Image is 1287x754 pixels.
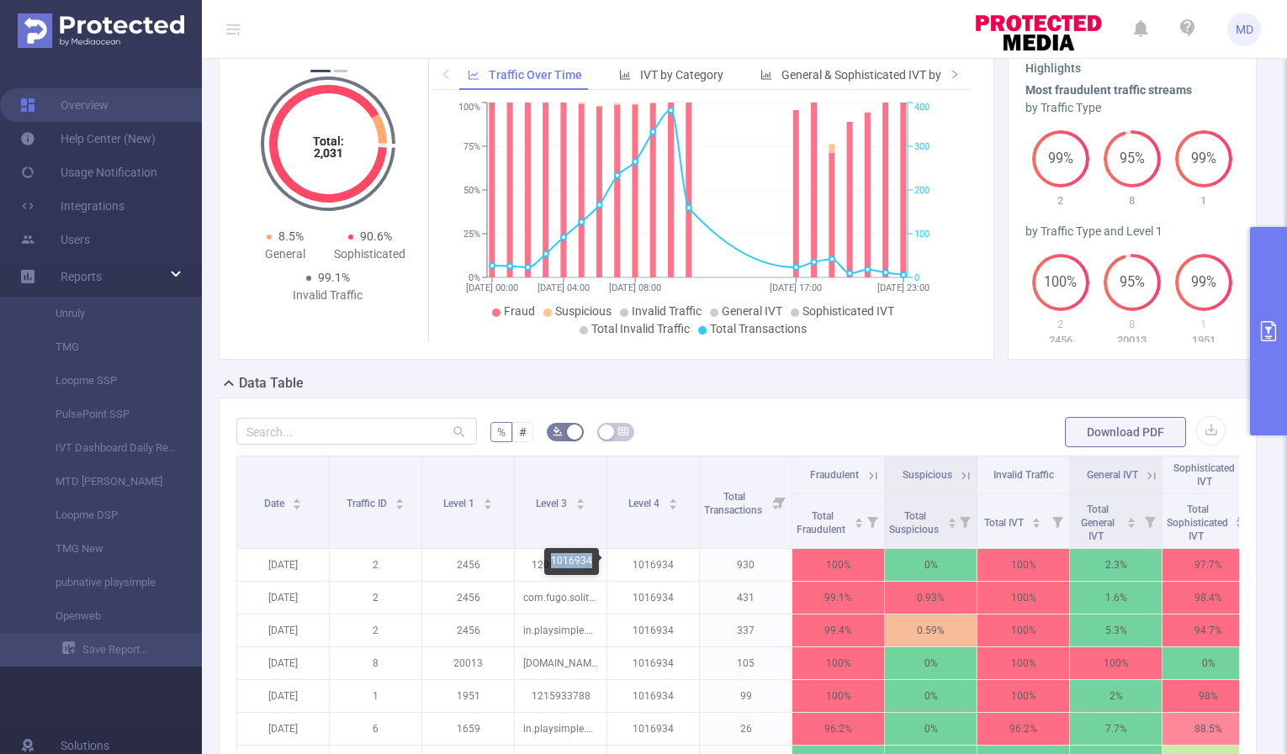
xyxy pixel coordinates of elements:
[792,647,884,679] p: 100%
[609,282,661,293] tspan: [DATE] 08:00
[1126,515,1136,525] div: Sort
[515,680,606,712] p: 1215933788
[854,521,863,526] i: icon: caret-down
[1046,494,1069,548] i: Filter menu
[1173,462,1235,488] span: Sophisticated IVT
[422,680,514,712] p: 1951
[575,496,585,506] div: Sort
[515,582,606,614] p: com.fugo.solitaire.tripeaks
[977,680,1069,712] p: 100%
[330,680,421,712] p: 1
[1175,276,1232,289] span: 99%
[497,425,506,439] span: %
[885,582,977,614] p: 0.93%
[802,304,894,318] span: Sophisticated IVT
[237,582,329,614] p: [DATE]
[1070,713,1162,745] p: 7.7%
[1104,276,1161,289] span: 95%
[278,229,304,243] span: 8.5%
[1025,60,1240,77] h3: Highlights
[1168,332,1239,349] p: 1951
[1087,469,1138,481] span: General IVT
[237,549,329,581] p: [DATE]
[458,103,480,113] tspan: 100%
[1025,83,1192,97] b: Most fraudulent traffic streams
[1167,504,1228,542] span: Total Sophisticated IVT
[1025,192,1097,209] p: 2
[243,245,328,263] div: General
[20,122,156,156] a: Help Center (New)
[889,510,941,535] span: Total Suspicious
[914,185,929,196] tspan: 200
[334,70,347,72] button: 2
[34,599,182,633] a: Openweb
[607,582,699,614] p: 1016934
[1032,521,1041,526] i: icon: caret-down
[768,456,792,548] i: Filter menu
[1065,417,1186,447] button: Download PDF
[607,549,699,581] p: 1016934
[34,566,182,599] a: pubnative playsimple
[395,496,405,501] i: icon: caret-up
[468,69,479,81] i: icon: line-chart
[1025,223,1240,240] div: by Traffic Type and Level 1
[536,498,569,509] span: Level 3
[1127,515,1136,520] i: icon: caret-up
[885,680,977,712] p: 0%
[700,549,792,581] p: 930
[993,469,1054,481] span: Invalid Traffic
[640,68,723,82] span: IVT by Category
[544,548,599,575] div: 1016934
[950,69,960,79] i: icon: right
[328,245,413,263] div: Sophisticated
[1032,276,1089,289] span: 100%
[264,498,287,509] span: Date
[61,260,102,293] a: Reports
[885,549,977,581] p: 0%
[1032,515,1041,520] i: icon: caret-up
[483,496,493,506] div: Sort
[330,582,421,614] p: 2
[607,713,699,745] p: 1016934
[34,431,182,465] a: IVT Dashboard Daily Report
[1025,332,1097,349] p: 2456
[1070,614,1162,646] p: 5.3%
[34,398,182,431] a: PulsePoint SSP
[20,156,157,189] a: Usage Notification
[770,282,822,293] tspan: [DATE] 17:00
[34,364,182,398] a: Loopme SSP
[330,614,421,646] p: 2
[885,713,977,745] p: 0%
[1127,521,1136,526] i: icon: caret-down
[347,498,389,509] span: Traffic ID
[395,496,405,506] div: Sort
[422,582,514,614] p: 2456
[1163,647,1254,679] p: 0%
[914,272,919,283] tspan: 0
[947,515,956,520] i: icon: caret-up
[519,425,527,439] span: #
[1096,192,1168,209] p: 8
[34,498,182,532] a: Loopme DSP
[1168,192,1239,209] p: 1
[237,713,329,745] p: [DATE]
[628,498,662,509] span: Level 4
[441,69,451,79] i: icon: left
[237,647,329,679] p: [DATE]
[792,614,884,646] p: 99.4%
[1231,494,1254,548] i: Filter menu
[313,146,342,160] tspan: 2,031
[914,229,929,240] tspan: 100
[700,680,792,712] p: 99
[700,614,792,646] p: 337
[34,465,182,498] a: MTD [PERSON_NAME]
[463,141,480,152] tspan: 75%
[443,498,477,509] span: Level 1
[515,614,606,646] p: in.playsimple.wordsearch
[61,270,102,283] span: Reports
[34,330,182,364] a: TMG
[239,373,304,393] h2: Data Table
[668,503,677,508] i: icon: caret-down
[1081,504,1115,542] span: Total General IVT
[1138,494,1162,548] i: Filter menu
